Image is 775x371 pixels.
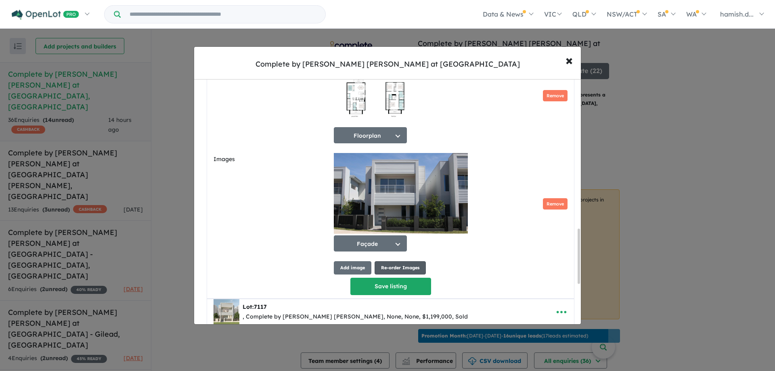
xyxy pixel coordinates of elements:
button: Remove [543,90,568,102]
span: 7117 [254,303,267,310]
span: × [566,51,573,69]
button: Re-order Images [375,261,426,275]
button: Save listing [350,278,431,295]
input: Try estate name, suburb, builder or developer [122,6,324,23]
button: Remove [543,198,568,210]
button: Add image [334,261,371,275]
button: Façade [334,235,407,252]
span: hamish.d... [720,10,754,18]
button: Floorplan [334,127,407,143]
div: , Complete by [PERSON_NAME] [PERSON_NAME], None, None, $1,199,000, Sold [243,312,468,322]
img: Complete by McDonald Jones at Elara - Marsden Park - Lot 7114 Façade [334,153,468,234]
label: Images [214,155,331,164]
img: Complete by McDonald Jones at Elara - Marsden Park - Lot 7114 Floorplan [334,45,411,126]
img: Complete%20by%20McDonald%20Jones%20at%20Elara%20-%20Marsden%20Park%20-%20Lot%207117___1758000013.jpg [214,299,239,325]
div: Complete by [PERSON_NAME] [PERSON_NAME] at [GEOGRAPHIC_DATA] [256,59,520,69]
b: Lot: [243,303,267,310]
img: Openlot PRO Logo White [12,10,79,20]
